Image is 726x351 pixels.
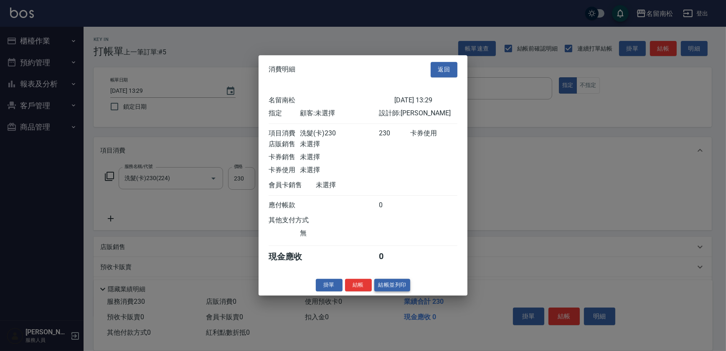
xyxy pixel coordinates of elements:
div: [DATE] 13:29 [394,96,457,105]
div: 未選擇 [300,153,378,162]
div: 卡券使用 [410,129,457,138]
div: 卡券銷售 [269,153,300,162]
div: 其他支付方式 [269,216,332,225]
div: 項目消費 [269,129,300,138]
div: 洗髮(卡)230 [300,129,378,138]
button: 掛單 [316,279,343,292]
div: 現金應收 [269,251,316,262]
div: 指定 [269,109,300,118]
div: 設計師: [PERSON_NAME] [379,109,457,118]
span: 消費明細 [269,66,295,74]
div: 卡券使用 [269,166,300,175]
div: 0 [379,251,410,262]
button: 結帳 [345,279,372,292]
div: 應付帳款 [269,201,300,210]
button: 返回 [431,62,457,77]
div: 未選擇 [300,140,378,149]
div: 0 [379,201,410,210]
div: 230 [379,129,410,138]
div: 無 [300,229,378,238]
div: 店販銷售 [269,140,300,149]
div: 會員卡銷售 [269,181,316,190]
div: 顧客: 未選擇 [300,109,378,118]
div: 名留南松 [269,96,394,105]
div: 未選擇 [300,166,378,175]
button: 結帳並列印 [374,279,411,292]
div: 未選擇 [316,181,394,190]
